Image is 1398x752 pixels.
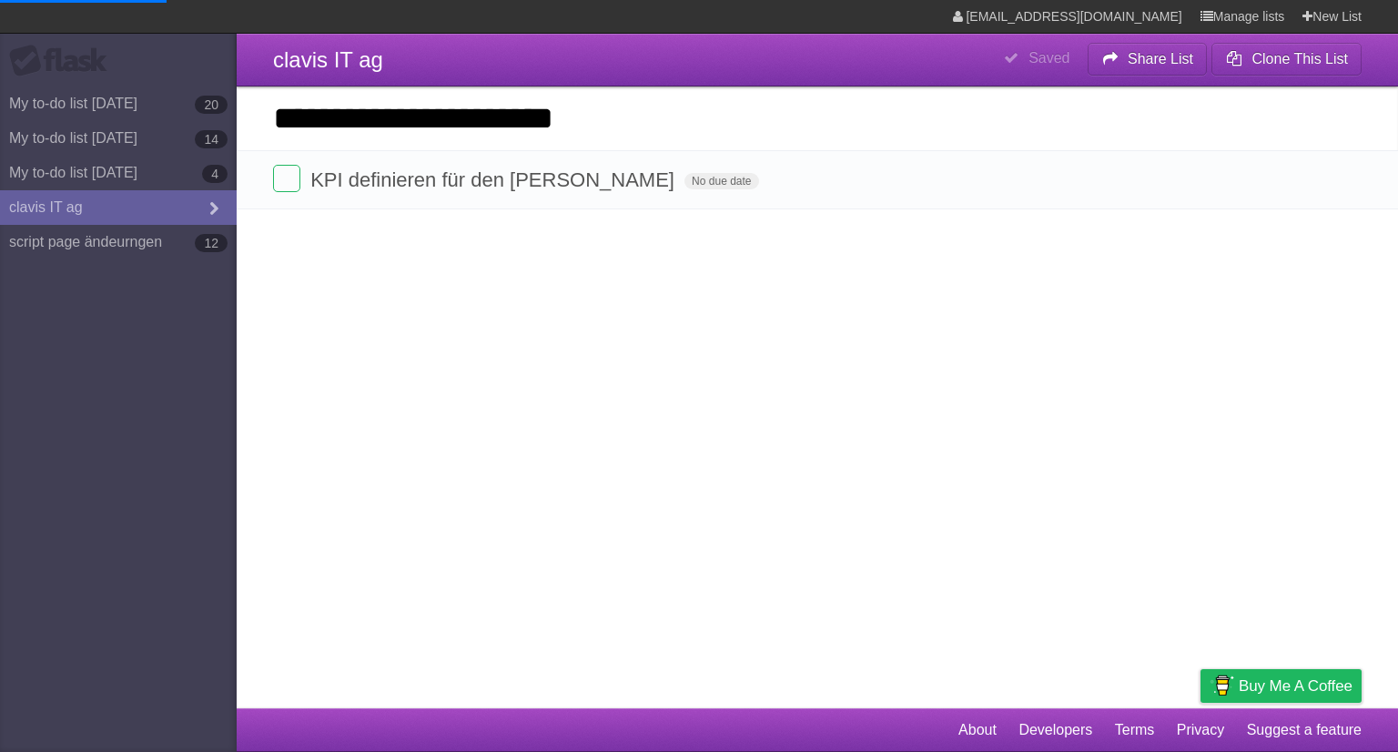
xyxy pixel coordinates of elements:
[958,713,997,747] a: About
[1200,669,1362,703] a: Buy me a coffee
[273,47,383,72] span: clavis IT ag
[1247,713,1362,747] a: Suggest a feature
[195,130,228,148] b: 14
[1239,670,1352,702] span: Buy me a coffee
[1210,670,1234,701] img: Buy me a coffee
[202,165,228,183] b: 4
[1251,51,1348,66] b: Clone This List
[9,45,118,77] div: Flask
[1028,50,1069,66] b: Saved
[1128,51,1193,66] b: Share List
[195,234,228,252] b: 12
[1018,713,1092,747] a: Developers
[273,165,300,192] label: Done
[1177,713,1224,747] a: Privacy
[1115,713,1155,747] a: Terms
[310,168,679,191] span: KPI definieren für den [PERSON_NAME]
[1211,43,1362,76] button: Clone This List
[1088,43,1208,76] button: Share List
[195,96,228,114] b: 20
[684,173,758,189] span: No due date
